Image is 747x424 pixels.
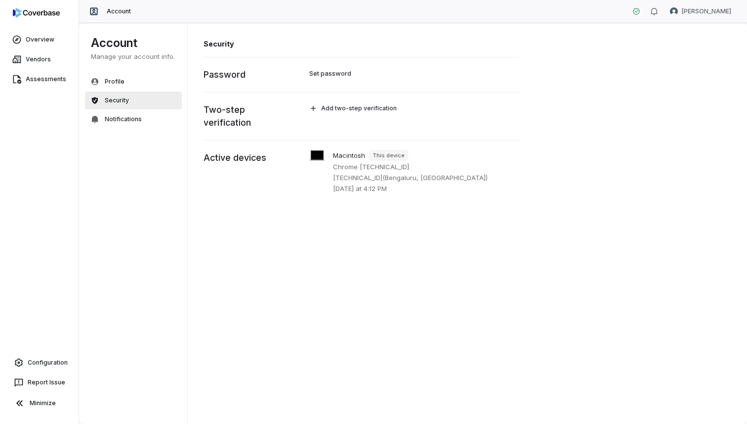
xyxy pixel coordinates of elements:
span: Overview [26,36,54,44]
span: Profile [105,78,124,86]
p: Two-step verification [204,103,292,129]
span: [PERSON_NAME] [682,7,731,15]
button: Minimize [4,393,75,413]
button: Notifications [85,110,182,128]
button: Security [85,92,182,109]
img: Siddharth Yadav avatar [670,7,678,15]
h1: Account [91,35,176,51]
a: Assessments [2,70,77,88]
button: Profile [85,73,182,91]
span: This device [370,151,408,160]
button: Report Issue [4,374,75,391]
p: Manage your account info. [91,52,176,61]
span: Security [105,96,129,104]
h1: Security [204,39,520,49]
span: Vendors [26,55,51,63]
p: [TECHNICAL_ID] ( Bengaluru, [GEOGRAPHIC_DATA] ) [333,173,488,182]
p: Chrome [TECHNICAL_ID] [333,162,409,171]
span: Minimize [30,399,56,407]
button: Add two-step verification [304,100,520,116]
a: Vendors [2,50,77,68]
button: Siddharth Yadav avatar[PERSON_NAME] [664,4,737,19]
span: Add two-step verification [321,104,397,112]
p: Macintosh [333,151,365,160]
a: Overview [2,31,77,48]
span: Report Issue [28,378,65,386]
span: Notifications [105,115,142,123]
a: Configuration [4,354,75,372]
img: logo-D7KZi-bG.svg [13,8,60,18]
p: Password [204,68,246,81]
span: Assessments [26,75,66,83]
span: Configuration [28,359,68,367]
p: [DATE] at 4:12 PM [333,184,387,193]
p: Active devices [204,151,266,164]
span: Account [107,7,131,15]
button: Set password [304,66,357,81]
